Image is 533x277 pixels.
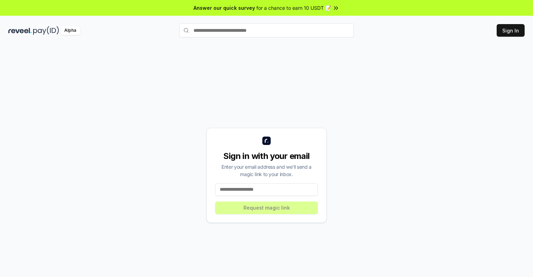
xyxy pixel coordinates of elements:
[215,163,318,178] div: Enter your email address and we’ll send a magic link to your inbox.
[497,24,525,37] button: Sign In
[262,137,271,145] img: logo_small
[215,151,318,162] div: Sign in with your email
[194,4,255,12] span: Answer our quick survey
[60,26,80,35] div: Alpha
[256,4,331,12] span: for a chance to earn 10 USDT 📝
[8,26,32,35] img: reveel_dark
[33,26,59,35] img: pay_id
